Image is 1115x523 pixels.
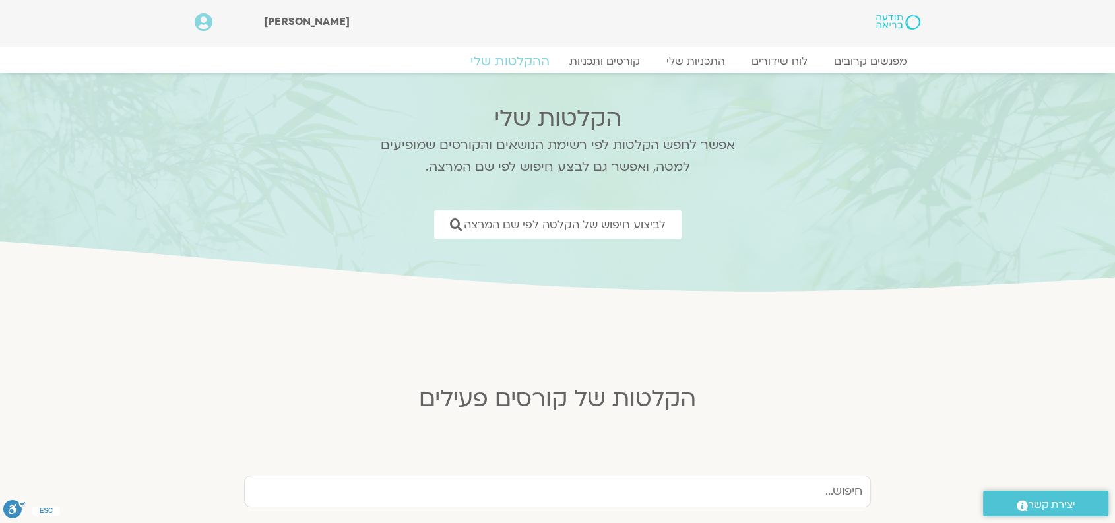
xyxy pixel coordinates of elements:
span: [PERSON_NAME] [264,15,350,29]
a: יצירת קשר [983,491,1108,516]
p: אפשר לחפש הקלטות לפי רשימת הנושאים והקורסים שמופיעים למטה, ואפשר גם לבצע חיפוש לפי שם המרצה. [363,135,752,178]
input: חיפוש... [244,476,871,507]
h2: הקלטות של קורסים פעילים [234,386,881,412]
span: לביצוע חיפוש של הקלטה לפי שם המרצה [464,218,666,231]
a: ההקלטות שלי [455,53,565,69]
a: לוח שידורים [738,55,821,68]
span: יצירת קשר [1028,496,1075,514]
a: קורסים ותכניות [556,55,653,68]
a: מפגשים קרובים [821,55,920,68]
nav: Menu [195,55,920,68]
a: לביצוע חיפוש של הקלטה לפי שם המרצה [434,210,682,239]
h2: הקלטות שלי [363,106,752,132]
a: התכניות שלי [653,55,738,68]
